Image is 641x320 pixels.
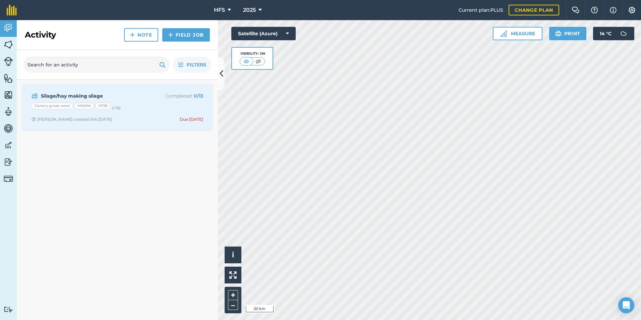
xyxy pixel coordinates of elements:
[242,58,250,65] img: svg+xml;base64,PHN2ZyB4bWxucz0iaHR0cDovL3d3dy53My5vcmcvMjAwMC9zdmciIHdpZHRoPSI1MCIgaGVpZ2h0PSI0MC...
[173,57,211,73] button: Filters
[32,117,112,122] div: [PERSON_NAME] created this [DATE]
[112,106,121,110] small: (+ 10 )
[180,117,203,122] div: Due [DATE]
[610,6,617,14] img: svg+xml;base64,PHN2ZyB4bWxucz0iaHR0cDovL3d3dy53My5vcmcvMjAwMC9zdmciIHdpZHRoPSIxNyIgaGVpZ2h0PSIxNy...
[159,61,166,69] img: svg+xml;base64,PHN2ZyB4bWxucz0iaHR0cDovL3d3dy53My5vcmcvMjAwMC9zdmciIHdpZHRoPSIxOSIgaGVpZ2h0PSIyNC...
[232,251,234,259] span: i
[4,157,13,167] img: svg+xml;base64,PD94bWwgdmVyc2lvbj0iMS4wIiBlbmNvZGluZz0idXRmLTgiPz4KPCEtLSBHZW5lcmF0b3I6IEFkb2JlIE...
[7,5,17,15] img: fieldmargin Logo
[74,103,94,109] div: Middle
[187,61,206,68] span: Filters
[628,7,636,13] img: A cog icon
[555,30,562,38] img: svg+xml;base64,PHN2ZyB4bWxucz0iaHR0cDovL3d3dy53My5vcmcvMjAwMC9zdmciIHdpZHRoPSIxOSIgaGVpZ2h0PSIyNC...
[231,27,296,40] button: Satellite (Azure)
[500,30,507,37] img: Ruler icon
[617,27,630,40] img: svg+xml;base64,PD94bWwgdmVyc2lvbj0iMS4wIiBlbmNvZGluZz0idXRmLTgiPz4KPCEtLSBHZW5lcmF0b3I6IEFkb2JlIE...
[459,6,503,14] span: Current plan : PLUS
[4,306,13,313] img: svg+xml;base64,PD94bWwgdmVyc2lvbj0iMS4wIiBlbmNvZGluZz0idXRmLTgiPz4KPCEtLSBHZW5lcmF0b3I6IEFkb2JlIE...
[32,103,73,109] div: Canary grass west
[23,57,170,73] input: Search for an activity
[130,31,135,39] img: svg+xml;base64,PHN2ZyB4bWxucz0iaHR0cDovL3d3dy53My5vcmcvMjAwMC9zdmciIHdpZHRoPSIxNCIgaGVpZ2h0PSIyNC...
[509,5,559,15] a: Change plan
[4,73,13,83] img: svg+xml;base64,PHN2ZyB4bWxucz0iaHR0cDovL3d3dy53My5vcmcvMjAwMC9zdmciIHdpZHRoPSI1NiIgaGVpZ2h0PSI2MC...
[41,92,147,100] strong: Silage/hay making silage
[162,28,210,42] a: Field Job
[4,123,13,134] img: svg+xml;base64,PD94bWwgdmVyc2lvbj0iMS4wIiBlbmNvZGluZz0idXRmLTgiPz4KPCEtLSBHZW5lcmF0b3I6IEFkb2JlIE...
[194,93,203,99] strong: 0 / 13
[4,40,13,50] img: svg+xml;base64,PHN2ZyB4bWxucz0iaHR0cDovL3d3dy53My5vcmcvMjAwMC9zdmciIHdpZHRoPSI1NiIgaGVpZ2h0PSI2MC...
[150,92,203,100] p: Completed :
[26,88,209,126] a: Silage/hay making silageCompleted: 0/13Canary grass westMiddleVF26(+10)Clock with arrow pointing ...
[549,27,587,40] button: Print
[95,103,111,109] div: VF26
[4,23,13,33] img: svg+xml;base64,PD94bWwgdmVyc2lvbj0iMS4wIiBlbmNvZGluZz0idXRmLTgiPz4KPCEtLSBHZW5lcmF0b3I6IEFkb2JlIE...
[243,6,256,14] span: 2025
[4,174,13,183] img: svg+xml;base64,PD94bWwgdmVyc2lvbj0iMS4wIiBlbmNvZGluZz0idXRmLTgiPz4KPCEtLSBHZW5lcmF0b3I6IEFkb2JlIE...
[124,28,158,42] a: Note
[618,297,634,313] div: Open Intercom Messenger
[600,27,611,40] span: 14 ° C
[4,107,13,117] img: svg+xml;base64,PD94bWwgdmVyc2lvbj0iMS4wIiBlbmNvZGluZz0idXRmLTgiPz4KPCEtLSBHZW5lcmF0b3I6IEFkb2JlIE...
[493,27,542,40] button: Measure
[168,31,173,39] img: svg+xml;base64,PHN2ZyB4bWxucz0iaHR0cDovL3d3dy53My5vcmcvMjAwMC9zdmciIHdpZHRoPSIxNCIgaGVpZ2h0PSIyNC...
[228,290,238,300] button: +
[572,7,580,13] img: Two speech bubbles overlapping with the left bubble in the forefront
[4,90,13,100] img: svg+xml;base64,PHN2ZyB4bWxucz0iaHR0cDovL3d3dy53My5vcmcvMjAwMC9zdmciIHdpZHRoPSI1NiIgaGVpZ2h0PSI2MC...
[254,58,263,65] img: svg+xml;base64,PHN2ZyB4bWxucz0iaHR0cDovL3d3dy53My5vcmcvMjAwMC9zdmciIHdpZHRoPSI1MCIgaGVpZ2h0PSI0MC...
[225,247,241,263] button: i
[229,271,237,279] img: Four arrows, one pointing top left, one top right, one bottom right and the last bottom left
[4,140,13,150] img: svg+xml;base64,PD94bWwgdmVyc2lvbj0iMS4wIiBlbmNvZGluZz0idXRmLTgiPz4KPCEtLSBHZW5lcmF0b3I6IEFkb2JlIE...
[25,30,56,40] h2: Activity
[4,57,13,66] img: svg+xml;base64,PD94bWwgdmVyc2lvbj0iMS4wIiBlbmNvZGluZz0idXRmLTgiPz4KPCEtLSBHZW5lcmF0b3I6IEFkb2JlIE...
[593,27,634,40] button: 14 °C
[214,6,225,14] span: HFS
[228,300,238,310] button: –
[32,117,36,121] img: Clock with arrow pointing clockwise
[590,7,598,13] img: A question mark icon
[32,92,38,100] img: svg+xml;base64,PD94bWwgdmVyc2lvbj0iMS4wIiBlbmNvZGluZz0idXRmLTgiPz4KPCEtLSBHZW5lcmF0b3I6IEFkb2JlIE...
[240,51,265,56] div: Visibility: On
